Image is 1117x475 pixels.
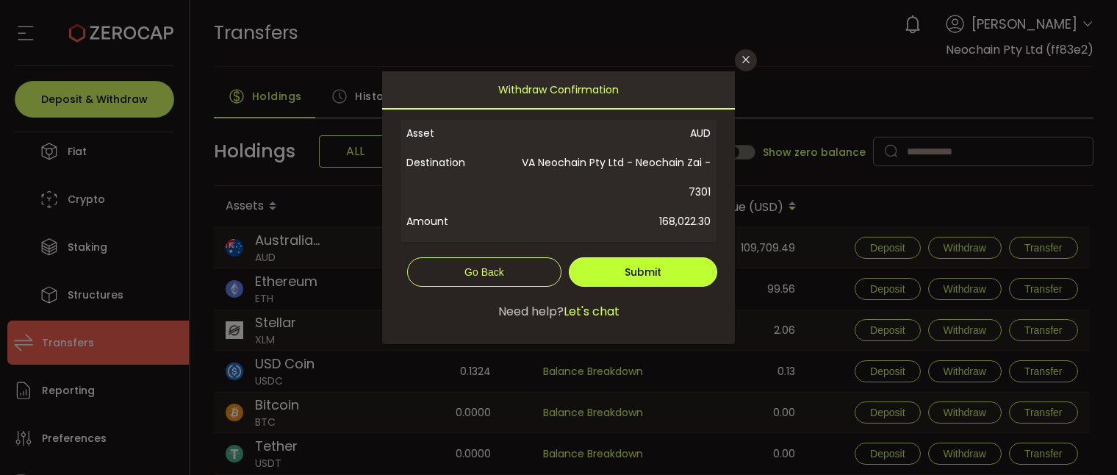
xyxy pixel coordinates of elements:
span: Go Back [464,266,504,278]
iframe: Chat Widget [1044,404,1117,475]
span: Asset [406,118,500,148]
span: Submit [625,265,661,279]
span: Withdraw Confirmation [498,71,619,108]
div: dialog [382,71,735,344]
span: Let's chat [564,303,619,321]
span: Need help? [498,303,564,321]
button: Submit [569,257,717,287]
span: 168,022.30 [500,207,711,236]
button: Close [735,49,757,71]
span: VA Neochain Pty Ltd - Neochain Zai - 7301 [500,148,711,207]
span: Destination [406,148,500,207]
button: Go Back [407,257,561,287]
span: Amount [406,207,500,236]
span: AUD [500,118,711,148]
